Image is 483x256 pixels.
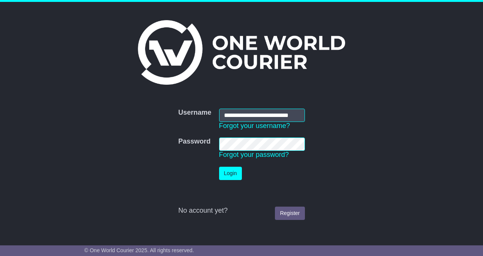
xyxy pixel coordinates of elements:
[178,137,210,146] label: Password
[219,167,242,180] button: Login
[84,247,194,253] span: © One World Courier 2025. All rights reserved.
[219,122,290,130] a: Forgot your username?
[178,109,211,117] label: Username
[178,207,305,215] div: No account yet?
[138,20,345,85] img: One World
[219,151,289,158] a: Forgot your password?
[275,207,305,220] a: Register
